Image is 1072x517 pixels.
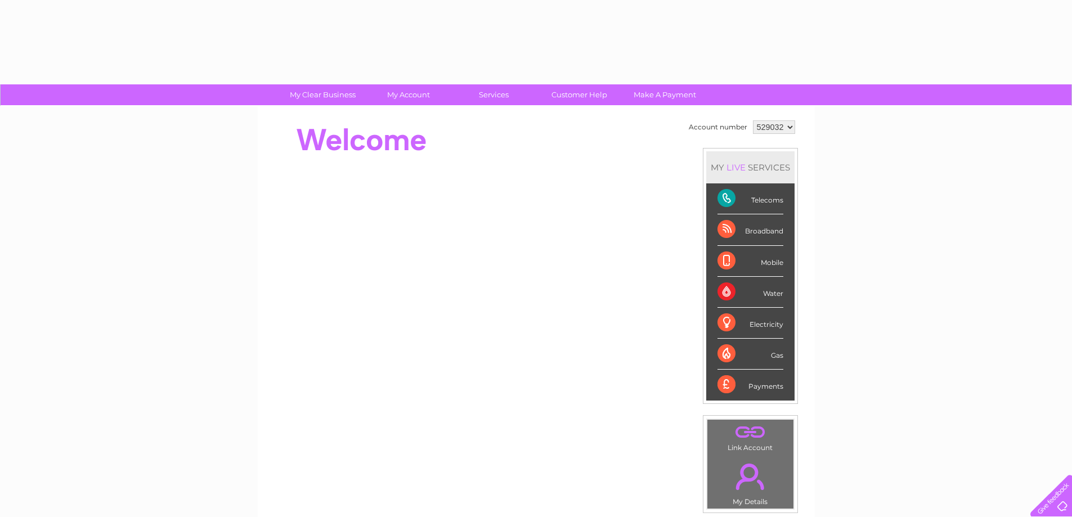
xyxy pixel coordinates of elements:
div: Gas [717,339,783,370]
div: Broadband [717,214,783,245]
a: My Clear Business [276,84,369,105]
div: Telecoms [717,183,783,214]
td: Link Account [707,419,794,455]
a: Services [447,84,540,105]
td: Account number [686,118,750,137]
div: Water [717,277,783,308]
div: Mobile [717,246,783,277]
div: Payments [717,370,783,400]
a: Customer Help [533,84,626,105]
div: Electricity [717,308,783,339]
a: Make A Payment [618,84,711,105]
a: My Account [362,84,455,105]
div: LIVE [724,162,748,173]
a: . [710,457,791,496]
div: MY SERVICES [706,151,795,183]
td: My Details [707,454,794,509]
a: . [710,422,791,442]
